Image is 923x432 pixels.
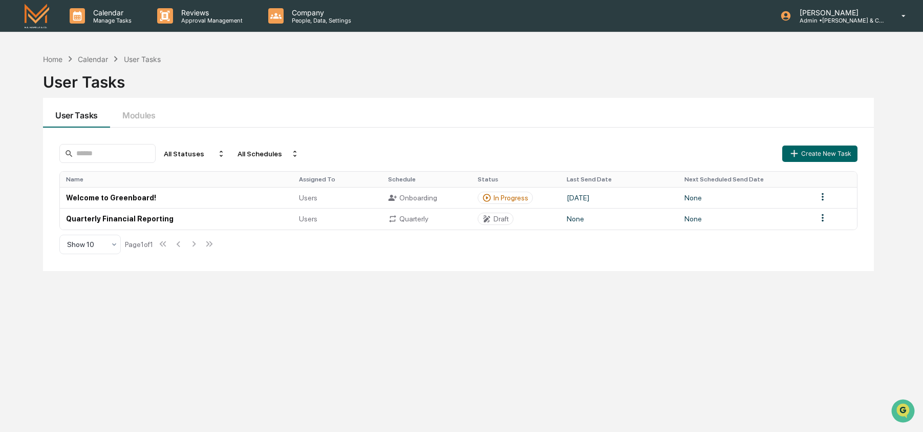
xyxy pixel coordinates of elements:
p: How can we help? [10,22,186,38]
td: Welcome to Greenboard! [60,187,293,208]
td: None [561,208,678,229]
th: Name [60,172,293,187]
div: In Progress [493,194,528,202]
iframe: Open customer support [890,398,918,426]
th: Next Scheduled Send Date [678,172,811,187]
td: [DATE] [561,187,678,208]
a: 🖐️Preclearance [6,125,70,143]
div: 🗄️ [74,130,82,138]
p: Company [284,8,356,17]
p: Reviews [173,8,248,17]
th: Last Send Date [561,172,678,187]
div: 🖐️ [10,130,18,138]
span: Attestations [84,129,127,139]
div: Start new chat [35,78,168,89]
p: Calendar [85,8,137,17]
div: Draft [493,215,509,223]
span: Data Lookup [20,149,65,159]
div: All Schedules [233,146,303,162]
div: Calendar [78,55,108,64]
p: [PERSON_NAME] [791,8,887,17]
a: 🔎Data Lookup [6,145,69,163]
span: Preclearance [20,129,66,139]
span: Users [299,194,317,202]
img: logo [25,4,49,28]
p: Approval Management [173,17,248,24]
div: User Tasks [43,65,874,91]
div: All Statuses [160,146,229,162]
button: User Tasks [43,98,110,128]
span: Users [299,215,317,223]
button: Modules [110,98,168,128]
td: Quarterly Financial Reporting [60,208,293,229]
p: Manage Tasks [85,17,137,24]
div: Quarterly [388,214,465,223]
button: Start new chat [174,81,186,94]
div: Onboarding [388,193,465,202]
p: Admin • [PERSON_NAME] & Co. - BD [791,17,887,24]
div: User Tasks [124,55,161,64]
td: None [678,187,811,208]
a: 🗄️Attestations [70,125,131,143]
div: We're available if you need us! [35,89,130,97]
img: 1746055101610-c473b297-6a78-478c-a979-82029cc54cd1 [10,78,29,97]
th: Assigned To [293,172,382,187]
th: Status [471,172,561,187]
a: Powered byPylon [72,173,124,181]
td: None [678,208,811,229]
span: Pylon [102,174,124,181]
div: Home [43,55,62,64]
th: Schedule [382,172,471,187]
p: People, Data, Settings [284,17,356,24]
div: 🔎 [10,150,18,158]
button: Create New Task [782,146,857,162]
div: Page 1 of 1 [125,240,153,249]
